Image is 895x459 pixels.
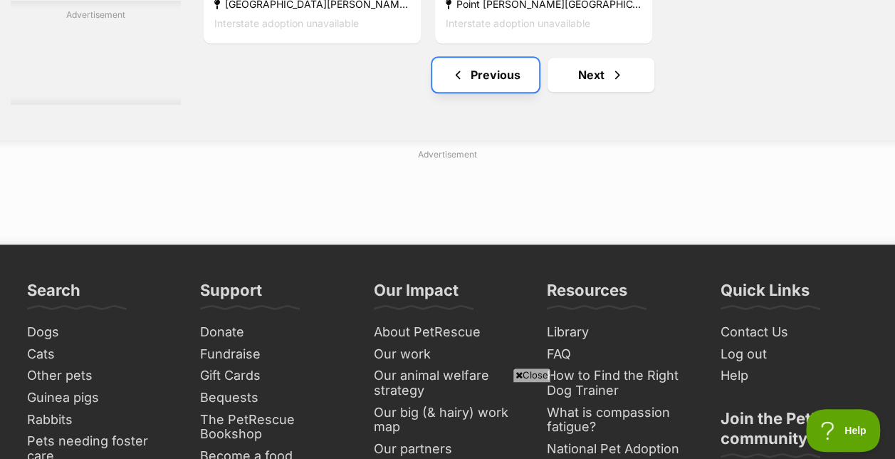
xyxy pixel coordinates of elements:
[513,368,551,382] span: Close
[541,344,700,366] a: FAQ
[21,321,180,344] a: Dogs
[715,321,874,344] a: Contact Us
[214,17,359,29] span: Interstate adoption unavailable
[189,388,707,452] iframe: Advertisement
[806,409,881,452] iframe: Help Scout Beacon - Open
[368,321,527,344] a: About PetRescue
[715,344,874,366] a: Log out
[202,58,884,92] nav: Pagination
[548,58,654,92] a: Next page
[21,387,180,409] a: Guinea pigs
[11,1,181,105] div: Advertisement
[541,365,700,401] a: How to Find the Right Dog Trainer
[715,365,874,387] a: Help
[541,321,700,344] a: Library
[194,365,353,387] a: Gift Cards
[432,58,539,92] a: Previous page
[368,344,527,366] a: Our work
[194,344,353,366] a: Fundraise
[21,344,180,366] a: Cats
[200,280,262,309] h3: Support
[21,365,180,387] a: Other pets
[446,17,590,29] span: Interstate adoption unavailable
[21,409,180,431] a: Rabbits
[194,321,353,344] a: Donate
[721,408,868,457] h3: Join the PetRescue community
[27,280,80,309] h3: Search
[547,280,627,309] h3: Resources
[374,280,459,309] h3: Our Impact
[721,280,810,309] h3: Quick Links
[368,365,527,401] a: Our animal welfare strategy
